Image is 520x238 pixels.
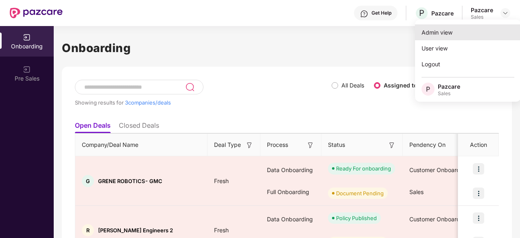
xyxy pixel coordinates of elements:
div: G [82,175,94,187]
div: Sales [471,14,493,20]
img: New Pazcare Logo [10,8,63,18]
span: Fresh [208,227,235,234]
label: Assigned to me [384,82,428,89]
div: Policy Published [336,214,377,222]
img: svg+xml;base64,PHN2ZyB3aWR0aD0iMTYiIGhlaWdodD0iMTYiIHZpZXdCb3g9IjAgMCAxNiAxNiIgZmlsbD0ibm9uZSIgeG... [306,141,315,149]
div: Showing results for [75,99,332,106]
li: Closed Deals [119,121,159,133]
li: Open Deals [75,121,111,133]
h1: Onboarding [62,39,512,57]
div: Pazcare [438,83,460,90]
span: Customer Onboarding [409,216,468,223]
img: svg+xml;base64,PHN2ZyBpZD0iSGVscC0zMngzMiIgeG1sbnM9Imh0dHA6Ly93d3cudzMub3JnLzIwMDAvc3ZnIiB3aWR0aD... [360,10,368,18]
span: P [419,8,424,18]
div: Document Pending [336,189,384,197]
div: Get Help [371,10,391,16]
span: Status [328,140,345,149]
span: Process [267,140,288,149]
span: [PERSON_NAME] Engineers 2 [98,227,173,234]
div: Full Onboarding [260,181,321,203]
div: Pazcare [431,9,454,17]
img: svg+xml;base64,PHN2ZyB3aWR0aD0iMTYiIGhlaWdodD0iMTYiIHZpZXdCb3g9IjAgMCAxNiAxNiIgZmlsbD0ibm9uZSIgeG... [388,141,396,149]
span: Fresh [208,177,235,184]
img: svg+xml;base64,PHN2ZyB3aWR0aD0iMjAiIGhlaWdodD0iMjAiIHZpZXdCb3g9IjAgMCAyMCAyMCIgZmlsbD0ibm9uZSIgeG... [23,33,31,41]
div: Data Onboarding [260,159,321,181]
div: Pazcare [471,6,493,14]
img: icon [473,163,484,175]
span: GRENE ROBOTICS- GMC [98,178,162,184]
img: svg+xml;base64,PHN2ZyB3aWR0aD0iMjQiIGhlaWdodD0iMjUiIHZpZXdCb3g9IjAgMCAyNCAyNSIgZmlsbD0ibm9uZSIgeG... [185,82,194,92]
img: icon [473,188,484,199]
span: Deal Type [214,140,241,149]
div: Ready For onboarding [336,164,391,172]
img: svg+xml;base64,PHN2ZyB3aWR0aD0iMjAiIGhlaWdodD0iMjAiIHZpZXdCb3g9IjAgMCAyMCAyMCIgZmlsbD0ibm9uZSIgeG... [23,66,31,74]
img: svg+xml;base64,PHN2ZyB3aWR0aD0iMTYiIGhlaWdodD0iMTYiIHZpZXdCb3g9IjAgMCAxNiAxNiIgZmlsbD0ibm9uZSIgeG... [245,141,253,149]
img: icon [473,212,484,224]
span: Pendency On [409,140,446,149]
img: svg+xml;base64,PHN2ZyBpZD0iRHJvcGRvd24tMzJ4MzIiIHhtbG5zPSJodHRwOi8vd3d3LnczLm9yZy8yMDAwL3N2ZyIgd2... [502,10,509,16]
div: R [82,224,94,236]
th: Company/Deal Name [75,134,208,156]
span: P [426,84,430,94]
label: All Deals [341,82,364,89]
th: Action [458,134,499,156]
span: 3 companies/deals [125,99,171,106]
div: Sales [438,90,460,97]
span: Customer Onboarding [409,166,468,173]
span: Sales [409,188,424,195]
div: Data Onboarding [260,208,321,230]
